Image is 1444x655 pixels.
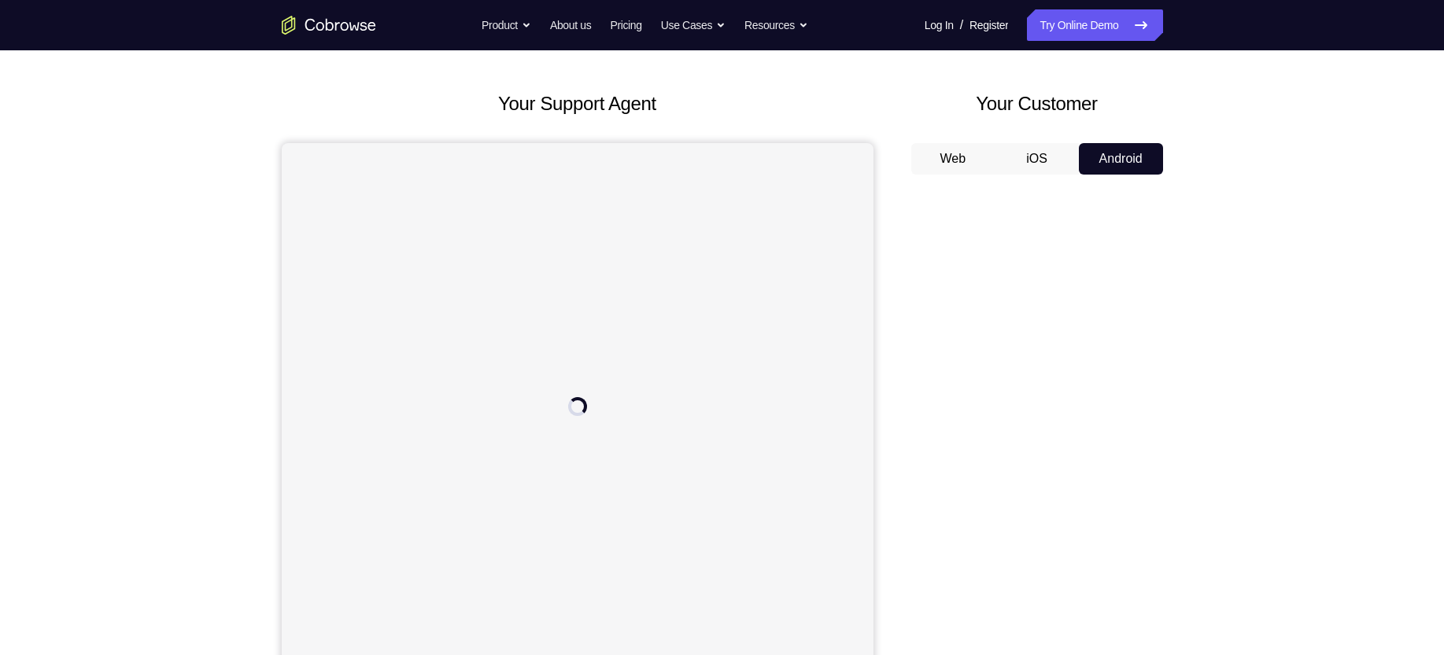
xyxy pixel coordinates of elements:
a: About us [550,9,591,41]
button: Use Cases [661,9,726,41]
span: / [960,16,963,35]
a: Register [969,9,1008,41]
a: Log In [925,9,954,41]
h2: Your Support Agent [282,90,873,118]
a: Try Online Demo [1027,9,1162,41]
button: Android [1079,143,1163,175]
button: Product [482,9,531,41]
h2: Your Customer [911,90,1163,118]
button: Web [911,143,995,175]
button: iOS [995,143,1079,175]
button: Resources [744,9,808,41]
a: Go to the home page [282,16,376,35]
a: Pricing [610,9,641,41]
